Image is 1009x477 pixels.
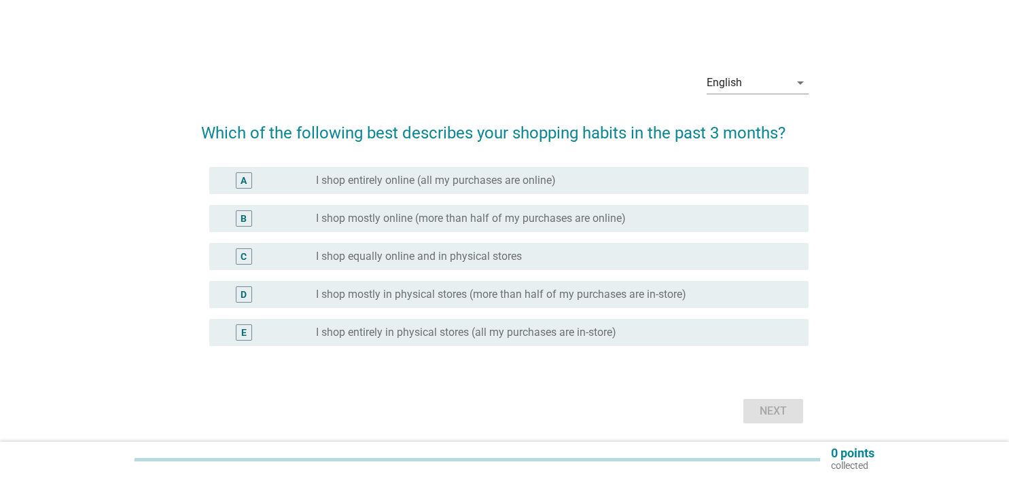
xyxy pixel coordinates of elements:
i: arrow_drop_down [792,75,809,91]
div: A [241,174,247,188]
label: I shop mostly in physical stores (more than half of my purchases are in-store) [316,288,686,301]
div: B [241,212,247,226]
div: English [707,77,742,89]
h2: Which of the following best describes your shopping habits in the past 3 months? [201,107,809,145]
label: I shop entirely online (all my purchases are online) [316,174,556,187]
p: collected [831,459,874,472]
label: I shop equally online and in physical stores [316,250,522,263]
p: 0 points [831,447,874,459]
div: E [241,326,247,340]
div: D [241,288,247,302]
label: I shop entirely in physical stores (all my purchases are in-store) [316,326,616,339]
label: I shop mostly online (more than half of my purchases are online) [316,212,626,225]
div: C [241,250,247,264]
